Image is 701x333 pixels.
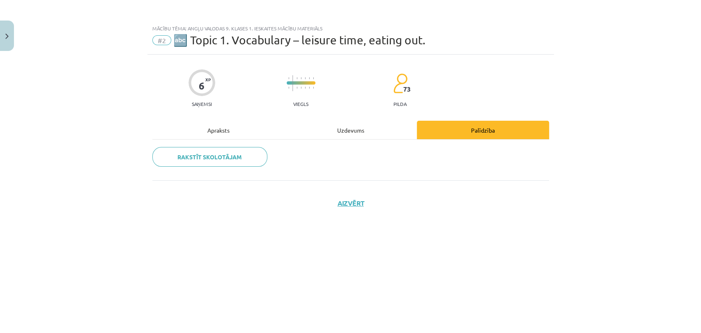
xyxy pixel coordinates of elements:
img: icon-short-line-57e1e144782c952c97e751825c79c345078a6d821885a25fce030b3d8c18986b.svg [288,77,289,79]
div: Mācību tēma: Angļu valodas 9. klases 1. ieskaites mācību materiāls [152,25,549,31]
span: XP [205,77,211,82]
div: Uzdevums [285,121,417,139]
div: 6 [199,80,205,92]
div: Palīdzība [417,121,549,139]
img: icon-short-line-57e1e144782c952c97e751825c79c345078a6d821885a25fce030b3d8c18986b.svg [309,77,310,79]
img: icon-short-line-57e1e144782c952c97e751825c79c345078a6d821885a25fce030b3d8c18986b.svg [301,87,301,89]
a: Rakstīt skolotājam [152,147,267,167]
img: icon-short-line-57e1e144782c952c97e751825c79c345078a6d821885a25fce030b3d8c18986b.svg [296,77,297,79]
img: students-c634bb4e5e11cddfef0936a35e636f08e4e9abd3cc4e673bd6f9a4125e45ecb1.svg [393,73,407,94]
img: icon-short-line-57e1e144782c952c97e751825c79c345078a6d821885a25fce030b3d8c18986b.svg [313,87,314,89]
img: icon-short-line-57e1e144782c952c97e751825c79c345078a6d821885a25fce030b3d8c18986b.svg [301,77,301,79]
img: icon-long-line-d9ea69661e0d244f92f715978eff75569469978d946b2353a9bb055b3ed8787d.svg [292,75,293,91]
img: icon-short-line-57e1e144782c952c97e751825c79c345078a6d821885a25fce030b3d8c18986b.svg [309,87,310,89]
span: 🔤 Topic 1. Vocabulary – leisure time, eating out. [173,33,425,47]
p: Viegls [293,101,308,107]
p: pilda [393,101,407,107]
img: icon-short-line-57e1e144782c952c97e751825c79c345078a6d821885a25fce030b3d8c18986b.svg [296,87,297,89]
p: Saņemsi [188,101,215,107]
img: icon-close-lesson-0947bae3869378f0d4975bcd49f059093ad1ed9edebbc8119c70593378902aed.svg [5,34,9,39]
img: icon-short-line-57e1e144782c952c97e751825c79c345078a6d821885a25fce030b3d8c18986b.svg [288,87,289,89]
div: Apraksts [152,121,285,139]
img: icon-short-line-57e1e144782c952c97e751825c79c345078a6d821885a25fce030b3d8c18986b.svg [313,77,314,79]
span: 73 [403,85,411,93]
span: #2 [152,35,171,45]
button: Aizvērt [335,199,366,207]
